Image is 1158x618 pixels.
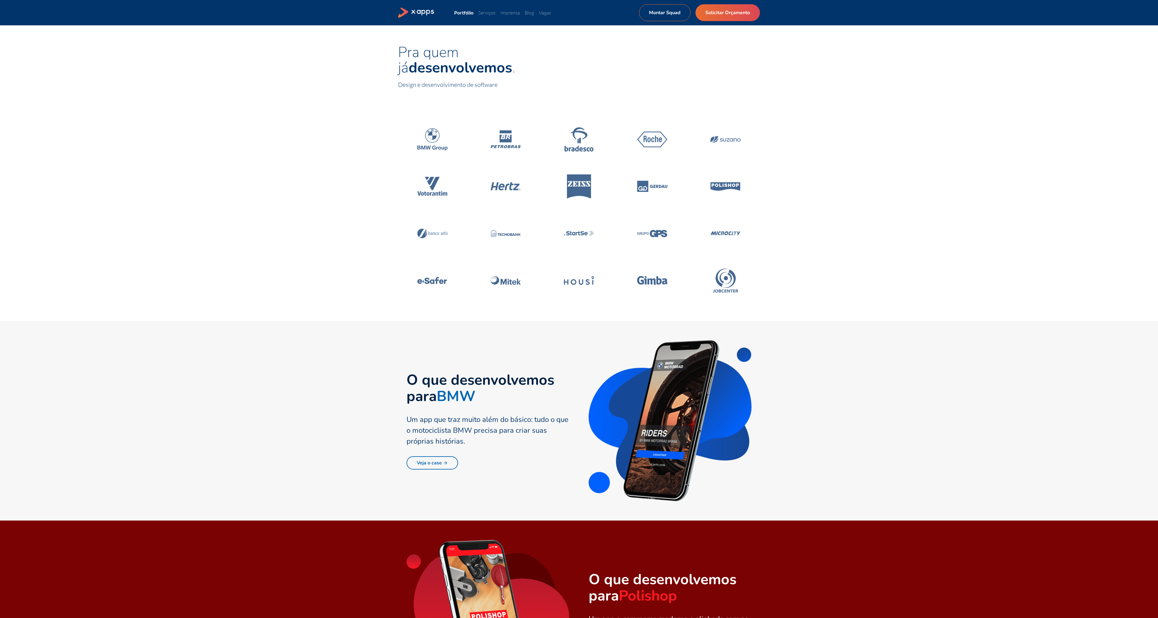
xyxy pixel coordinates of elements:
a: Veja o case [407,456,458,470]
a: Solicitar Orçamento [695,4,760,21]
div: Um app que traz muito além do básico: tudo o que o motociclista BMW precisa para criar suas própr... [407,414,569,447]
strong: BMW [437,386,475,406]
a: Vagas [539,10,551,16]
span: Design e desenvolvimento de software [398,81,498,88]
strong: desenvolvemos [409,58,512,78]
a: Portfólio [454,10,473,15]
a: Imprensa [500,10,520,16]
strong: Polishop [619,586,677,606]
h2: O que desenvolvemos para [407,372,569,404]
span: Pra quem já [398,42,512,78]
a: Montar Squad [639,4,691,21]
a: Blog [525,10,534,16]
h2: O que desenvolvemos para [589,571,751,604]
img: Aplicativo da BMW [589,340,751,501]
a: Serviços [478,10,495,16]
